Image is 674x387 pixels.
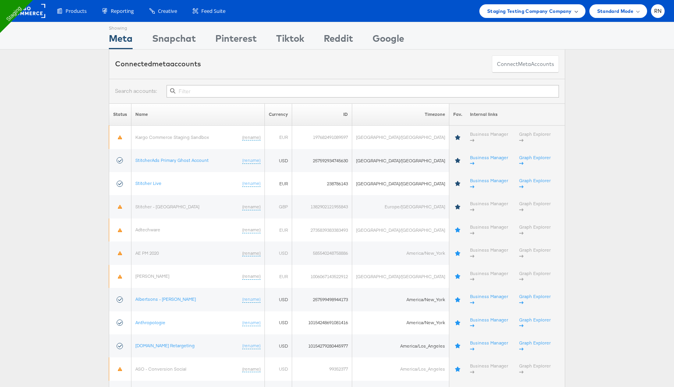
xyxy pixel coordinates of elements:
[292,218,352,241] td: 2735839383383493
[242,227,261,233] a: (rename)
[470,201,508,213] a: Business Manager
[352,357,449,380] td: America/Los_Angeles
[352,149,449,172] td: [GEOGRAPHIC_DATA]/[GEOGRAPHIC_DATA]
[276,32,304,49] div: Tiktok
[135,180,161,186] a: Stitcher Live
[242,204,261,210] a: (rename)
[265,195,292,218] td: GBP
[470,224,508,236] a: Business Manager
[242,343,261,349] a: (rename)
[265,218,292,241] td: EUR
[372,32,404,49] div: Google
[242,273,261,280] a: (rename)
[519,131,551,143] a: Graph Explorer
[352,103,449,126] th: Timezone
[66,7,87,15] span: Products
[158,7,177,15] span: Creative
[292,288,352,311] td: 257599498944173
[518,60,531,68] span: meta
[135,157,209,163] a: StitcherAds Primary Ghost Account
[519,201,551,213] a: Graph Explorer
[292,149,352,172] td: 257592934745630
[242,296,261,303] a: (rename)
[352,195,449,218] td: Europe/[GEOGRAPHIC_DATA]
[519,154,551,167] a: Graph Explorer
[135,320,165,325] a: Anthropologie
[201,7,225,15] span: Feed Suite
[109,22,133,32] div: Showing
[242,180,261,187] a: (rename)
[470,293,508,305] a: Business Manager
[135,343,195,348] a: [DOMAIN_NAME] Retargeting
[135,250,159,256] a: AE PM 2020
[519,270,551,282] a: Graph Explorer
[470,317,508,329] a: Business Manager
[135,273,169,279] a: [PERSON_NAME]
[131,103,265,126] th: Name
[519,363,551,375] a: Graph Explorer
[135,134,209,140] a: Kargo Commerce Staging Sandbox
[265,103,292,126] th: Currency
[215,32,257,49] div: Pinterest
[265,311,292,334] td: USD
[352,334,449,357] td: America/Los_Angeles
[265,126,292,149] td: EUR
[242,250,261,257] a: (rename)
[265,149,292,172] td: USD
[115,59,201,69] div: Connected accounts
[519,340,551,352] a: Graph Explorer
[492,55,559,73] button: ConnectmetaAccounts
[654,9,662,14] span: RN
[292,357,352,380] td: 99352377
[135,204,199,209] a: Stitcher - [GEOGRAPHIC_DATA]
[292,103,352,126] th: ID
[352,241,449,265] td: America/New_York
[470,270,508,282] a: Business Manager
[352,126,449,149] td: [GEOGRAPHIC_DATA]/[GEOGRAPHIC_DATA]
[470,131,508,143] a: Business Manager
[135,366,186,372] a: ASO - Conversion Social
[519,293,551,305] a: Graph Explorer
[265,241,292,265] td: USD
[135,296,196,302] a: Albertsons - [PERSON_NAME]
[597,7,633,15] span: Standard Mode
[265,288,292,311] td: USD
[242,366,261,373] a: (rename)
[487,7,572,15] span: Staging Testing Company Company
[352,265,449,288] td: [GEOGRAPHIC_DATA]/[GEOGRAPHIC_DATA]
[292,241,352,265] td: 585540248758886
[109,32,133,49] div: Meta
[470,363,508,375] a: Business Manager
[292,126,352,149] td: 197682491089597
[292,265,352,288] td: 1006067143522912
[111,7,134,15] span: Reporting
[470,178,508,190] a: Business Manager
[519,178,551,190] a: Graph Explorer
[109,103,131,126] th: Status
[519,317,551,329] a: Graph Explorer
[152,59,170,68] span: meta
[152,32,196,49] div: Snapchat
[292,311,352,334] td: 10154248691081416
[135,227,160,233] a: Adtechware
[470,247,508,259] a: Business Manager
[292,195,352,218] td: 1382902121955843
[242,320,261,326] a: (rename)
[470,154,508,167] a: Business Manager
[352,311,449,334] td: America/New_York
[352,288,449,311] td: America/New_York
[265,334,292,357] td: USD
[265,357,292,380] td: USD
[292,172,352,195] td: 238786143
[292,334,352,357] td: 10154279280445977
[242,157,261,164] a: (rename)
[167,85,559,98] input: Filter
[265,265,292,288] td: EUR
[242,134,261,141] a: (rename)
[352,172,449,195] td: [GEOGRAPHIC_DATA]/[GEOGRAPHIC_DATA]
[470,340,508,352] a: Business Manager
[352,218,449,241] td: [GEOGRAPHIC_DATA]/[GEOGRAPHIC_DATA]
[519,247,551,259] a: Graph Explorer
[265,172,292,195] td: EUR
[519,224,551,236] a: Graph Explorer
